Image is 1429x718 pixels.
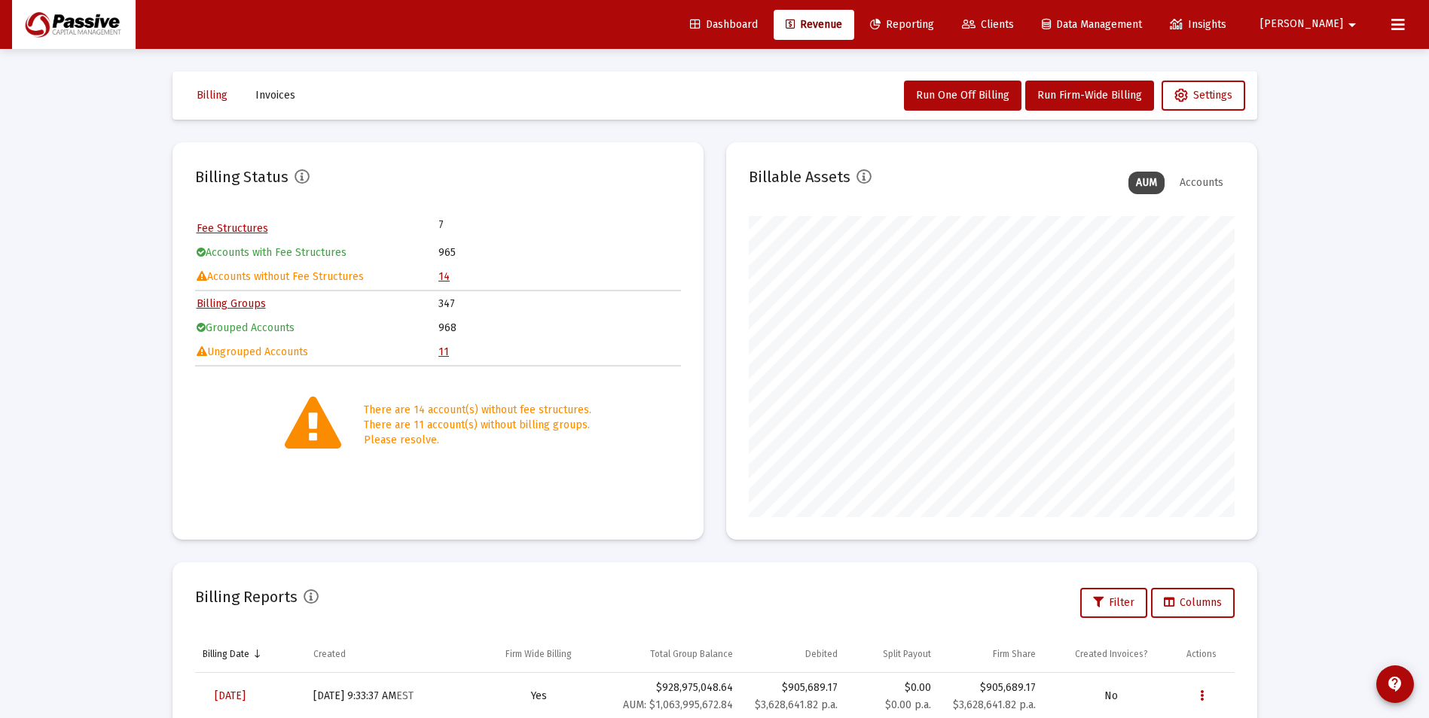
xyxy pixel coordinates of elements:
[364,433,591,448] div: Please resolve.
[1186,648,1217,660] div: Actions
[904,81,1021,111] button: Run One Off Billing
[197,341,438,364] td: Ungrouped Accounts
[650,648,733,660] div: Total Group Balance
[993,648,1036,660] div: Firm Share
[1128,172,1165,194] div: AUM
[438,218,559,233] td: 7
[883,648,931,660] div: Split Payout
[740,636,845,672] td: Column Debited
[438,293,679,315] td: 347
[505,648,572,660] div: Firm Wide Billing
[786,18,842,31] span: Revenue
[396,689,414,702] small: EST
[774,10,854,40] a: Revenue
[939,636,1043,672] td: Column Firm Share
[215,689,246,702] span: [DATE]
[313,689,465,704] div: [DATE] 9:33:37 AM
[1162,81,1245,111] button: Settings
[678,10,770,40] a: Dashboard
[1037,89,1142,102] span: Run Firm-Wide Billing
[1172,172,1231,194] div: Accounts
[1051,689,1171,704] div: No
[1170,18,1226,31] span: Insights
[1260,18,1343,31] span: [PERSON_NAME]
[1025,81,1154,111] button: Run Firm-Wide Billing
[612,680,733,713] div: $928,975,048.64
[364,418,591,433] div: There are 11 account(s) without billing groups.
[197,266,438,288] td: Accounts without Fee Structures
[243,81,307,111] button: Invoices
[946,680,1036,695] div: $905,689.17
[805,648,838,660] div: Debited
[748,680,838,695] div: $905,689.17
[1343,10,1361,40] mat-icon: arrow_drop_down
[438,317,679,339] td: 968
[1158,10,1238,40] a: Insights
[1151,588,1235,618] button: Columns
[195,165,289,189] h2: Billing Status
[755,698,838,711] small: $3,628,641.82 p.a.
[690,18,758,31] span: Dashboard
[1093,596,1134,609] span: Filter
[1174,89,1232,102] span: Settings
[255,89,295,102] span: Invoices
[197,242,438,264] td: Accounts with Fee Structures
[858,10,946,40] a: Reporting
[1042,18,1142,31] span: Data Management
[1179,636,1234,672] td: Column Actions
[623,698,733,711] small: AUM: $1,063,995,672.84
[195,636,307,672] td: Column Billing Date
[953,698,1036,711] small: $3,628,641.82 p.a.
[845,636,939,672] td: Column Split Payout
[916,89,1009,102] span: Run One Off Billing
[962,18,1014,31] span: Clients
[885,698,931,711] small: $0.00 p.a.
[185,81,240,111] button: Billing
[472,636,605,672] td: Column Firm Wide Billing
[306,636,472,672] td: Column Created
[438,270,450,283] a: 14
[203,648,249,660] div: Billing Date
[197,317,438,339] td: Grouped Accounts
[480,689,597,704] div: Yes
[1164,596,1222,609] span: Columns
[23,10,124,40] img: Dashboard
[1242,9,1379,39] button: [PERSON_NAME]
[1030,10,1154,40] a: Data Management
[853,680,931,713] div: $0.00
[203,681,258,711] a: [DATE]
[1075,648,1148,660] div: Created Invoices?
[195,585,298,609] h2: Billing Reports
[870,18,934,31] span: Reporting
[749,165,850,189] h2: Billable Assets
[1043,636,1179,672] td: Column Created Invoices?
[605,636,740,672] td: Column Total Group Balance
[1386,675,1404,693] mat-icon: contact_support
[950,10,1026,40] a: Clients
[364,403,591,418] div: There are 14 account(s) without fee structures.
[197,297,266,310] a: Billing Groups
[197,222,268,235] a: Fee Structures
[313,648,346,660] div: Created
[438,345,449,358] a: 11
[197,89,227,102] span: Billing
[438,242,679,264] td: 965
[1080,588,1147,618] button: Filter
